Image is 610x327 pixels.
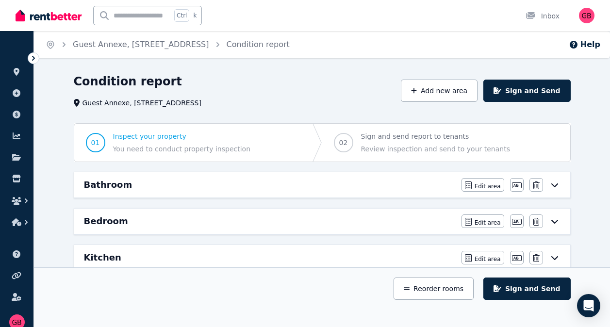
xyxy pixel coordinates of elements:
a: Condition report [227,40,290,49]
span: Inspect your property [113,131,251,141]
h6: Kitchen [84,251,121,264]
nav: Progress [74,123,571,162]
img: RentBetter [16,8,82,23]
div: Inbox [526,11,560,21]
button: Edit area [462,214,504,228]
span: Guest Annexe, [STREET_ADDRESS] [82,98,201,108]
div: Open Intercom Messenger [577,294,600,317]
button: Reorder rooms [394,278,474,300]
button: Help [569,39,600,50]
span: Sign and send report to tenants [361,131,510,141]
h1: Condition report [74,74,182,89]
img: Gemma Birch [579,8,594,23]
span: 01 [91,138,100,147]
span: Ctrl [174,9,189,22]
a: Guest Annexe, [STREET_ADDRESS] [73,40,209,49]
nav: Breadcrumb [34,31,301,58]
button: Edit area [462,178,504,192]
button: Sign and Send [483,278,570,300]
span: Edit area [475,255,501,263]
h6: Bedroom [84,214,128,228]
span: Edit area [475,182,501,190]
span: 02 [339,138,348,147]
span: k [193,12,197,19]
span: Edit area [475,219,501,227]
button: Sign and Send [483,80,570,102]
span: Review inspection and send to your tenants [361,144,510,154]
button: Add new area [401,80,478,102]
h6: Bathroom [84,178,132,192]
span: You need to conduct property inspection [113,144,251,154]
button: Edit area [462,251,504,264]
